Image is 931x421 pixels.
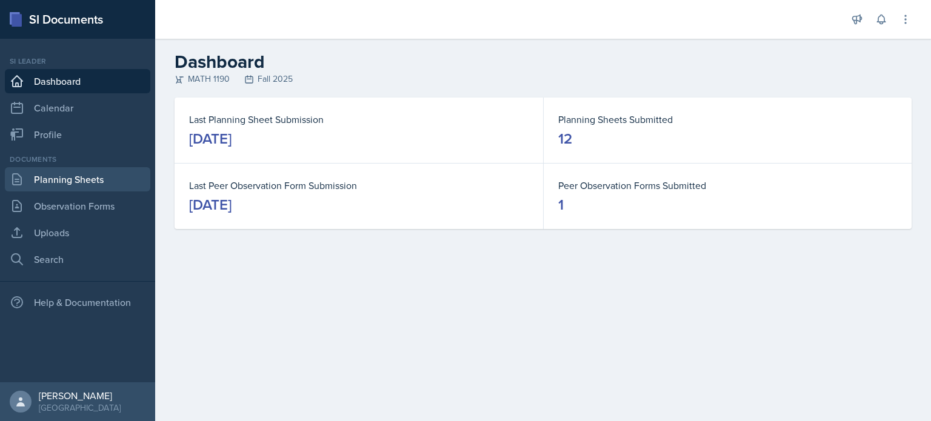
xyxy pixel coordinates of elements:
a: Planning Sheets [5,167,150,191]
div: 1 [558,195,564,214]
a: Dashboard [5,69,150,93]
a: Uploads [5,220,150,245]
dt: Planning Sheets Submitted [558,112,897,127]
div: Help & Documentation [5,290,150,314]
div: Si leader [5,56,150,67]
div: [DATE] [189,195,232,214]
div: Documents [5,154,150,165]
a: Observation Forms [5,194,150,218]
dt: Last Peer Observation Form Submission [189,178,529,193]
dt: Peer Observation Forms Submitted [558,178,897,193]
a: Search [5,247,150,271]
dt: Last Planning Sheet Submission [189,112,529,127]
div: 12 [558,129,572,148]
div: [GEOGRAPHIC_DATA] [39,402,121,414]
div: [DATE] [189,129,232,148]
a: Calendar [5,96,150,120]
a: Profile [5,122,150,147]
div: MATH 1190 Fall 2025 [175,73,912,85]
h2: Dashboard [175,51,912,73]
div: [PERSON_NAME] [39,390,121,402]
